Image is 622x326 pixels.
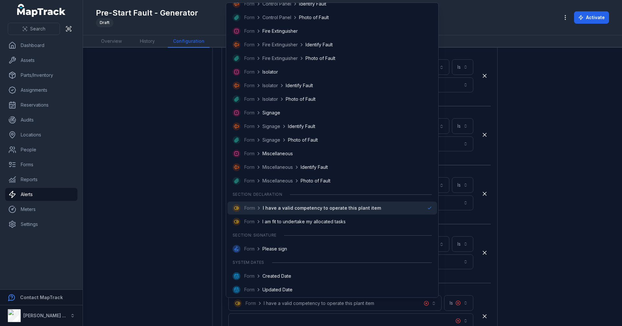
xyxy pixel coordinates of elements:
[262,218,346,225] span: I am fit to undertake my allocated tasks
[244,41,255,48] span: Form
[262,110,280,116] span: Signage
[244,123,255,130] span: Form
[244,246,255,252] span: Form
[244,82,255,89] span: Form
[286,82,313,89] span: Identify Fault
[262,273,291,279] span: Created Date
[244,14,255,21] span: Form
[262,286,293,293] span: Updated Date
[301,164,328,170] span: Identify Fault
[244,178,255,184] span: Form
[262,82,278,89] span: Isolator
[262,137,280,143] span: Signage
[299,14,329,21] span: Photo of Fault
[244,137,255,143] span: Form
[244,205,255,211] span: Form
[262,14,291,21] span: Control Panel
[227,256,437,269] div: System Dates
[244,55,255,62] span: Form
[262,69,278,75] span: Isolator
[262,150,293,157] span: Miscellaneous
[263,205,381,211] span: I have a valid competency to operate this plant item
[305,41,333,48] span: Identify Fault
[262,55,298,62] span: Fire Extinguisher
[262,41,298,48] span: Fire Extinguisher
[228,295,442,311] button: FormI have a valid competency to operate this plant item
[262,246,287,252] span: Please sign
[244,69,255,75] span: Form
[305,55,335,62] span: Photo of Fault
[244,150,255,157] span: Form
[262,178,293,184] span: Miscellaneous
[286,96,316,102] span: Photo of Fault
[244,164,255,170] span: Form
[299,1,326,7] span: Identify Fault
[227,188,437,201] div: Section: DECLARATION
[227,229,437,242] div: Section: SIGNATURE
[288,123,315,130] span: Identify Fault
[262,1,291,7] span: Control Panel
[226,3,439,298] div: FormI have a valid competency to operate this plant item
[262,28,298,34] span: Fire Extinguisher
[301,178,330,184] span: Photo of Fault
[244,273,255,279] span: Form
[244,96,255,102] span: Form
[262,123,280,130] span: Signage
[288,137,318,143] span: Photo of Fault
[244,1,255,7] span: Form
[244,28,255,34] span: Form
[262,96,278,102] span: Isolator
[244,110,255,116] span: Form
[244,286,255,293] span: Form
[262,164,293,170] span: Miscellaneous
[244,218,255,225] span: Form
